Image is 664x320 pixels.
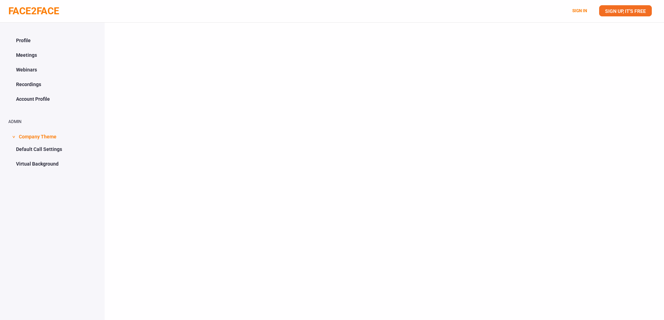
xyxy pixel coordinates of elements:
a: Webinars [8,63,96,76]
span: > [10,136,17,138]
a: Default Call Settings [8,143,96,156]
a: Profile [8,34,96,47]
span: Company Theme [19,129,56,143]
a: Virtual Background [8,157,96,170]
a: SIGN IN [572,8,587,13]
a: Account Profile [8,92,96,106]
a: SIGN UP, IT'S FREE [599,5,652,16]
h2: ADMIN [8,120,96,124]
a: Recordings [8,78,96,91]
a: Meetings [8,48,96,62]
a: FACE2FACE [8,5,59,17]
